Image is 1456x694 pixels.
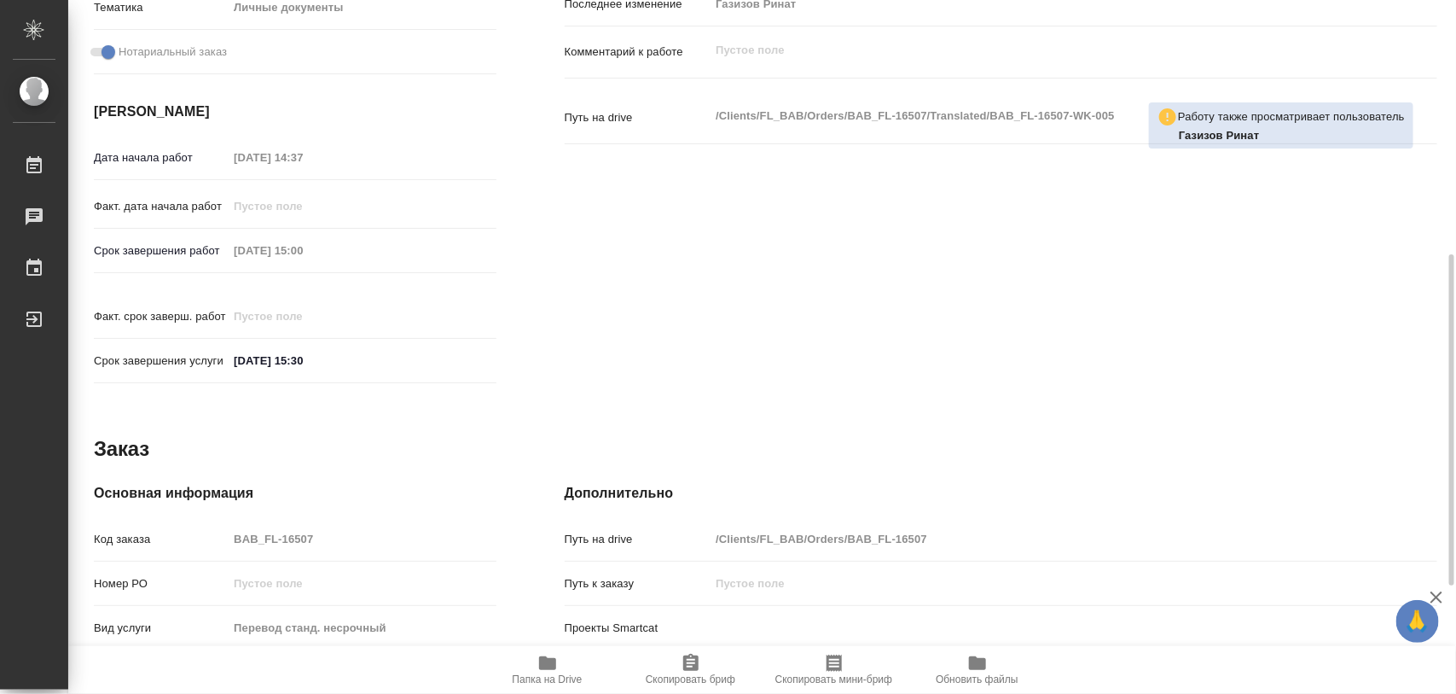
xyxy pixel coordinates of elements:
[94,102,496,122] h4: [PERSON_NAME]
[476,646,619,694] button: Папка на Drive
[94,198,228,215] p: Факт. дата начала работ
[565,109,711,126] p: Путь на drive
[94,575,228,592] p: Номер РО
[94,308,228,325] p: Факт. срок заверш. работ
[228,238,377,263] input: Пустое поле
[763,646,906,694] button: Скопировать мини-бриф
[710,102,1364,131] textarea: /Clients/FL_BAB/Orders/BAB_FL-16507/Translated/BAB_FL-16507-WK-005
[513,674,583,685] span: Папка на Drive
[710,527,1364,551] input: Пустое поле
[646,674,735,685] span: Скопировать бриф
[775,674,892,685] span: Скопировать мини-бриф
[228,571,496,596] input: Пустое поле
[1403,604,1432,639] span: 🙏
[565,531,711,548] p: Путь на drive
[228,304,377,329] input: Пустое поле
[94,620,228,637] p: Вид услуги
[936,674,1018,685] span: Обновить файлы
[565,44,711,61] p: Комментарий к работе
[228,194,377,219] input: Пустое поле
[94,435,149,463] h2: Заказ
[94,149,228,166] p: Дата начала работ
[619,646,763,694] button: Скопировать бриф
[565,575,711,592] p: Путь к заказу
[119,44,227,61] span: Нотариальный заказ
[228,145,377,170] input: Пустое поле
[565,620,711,637] p: Проекты Smartcat
[228,615,496,640] input: Пустое поле
[94,242,228,260] p: Срок завершения работ
[228,527,496,551] input: Пустое поле
[906,646,1049,694] button: Обновить файлы
[565,483,1437,504] h4: Дополнительно
[1396,600,1439,643] button: 🙏
[94,483,496,504] h4: Основная информация
[228,348,377,373] input: ✎ Введи что-нибудь
[94,531,228,548] p: Код заказа
[710,571,1364,596] input: Пустое поле
[94,353,228,370] p: Срок завершения услуги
